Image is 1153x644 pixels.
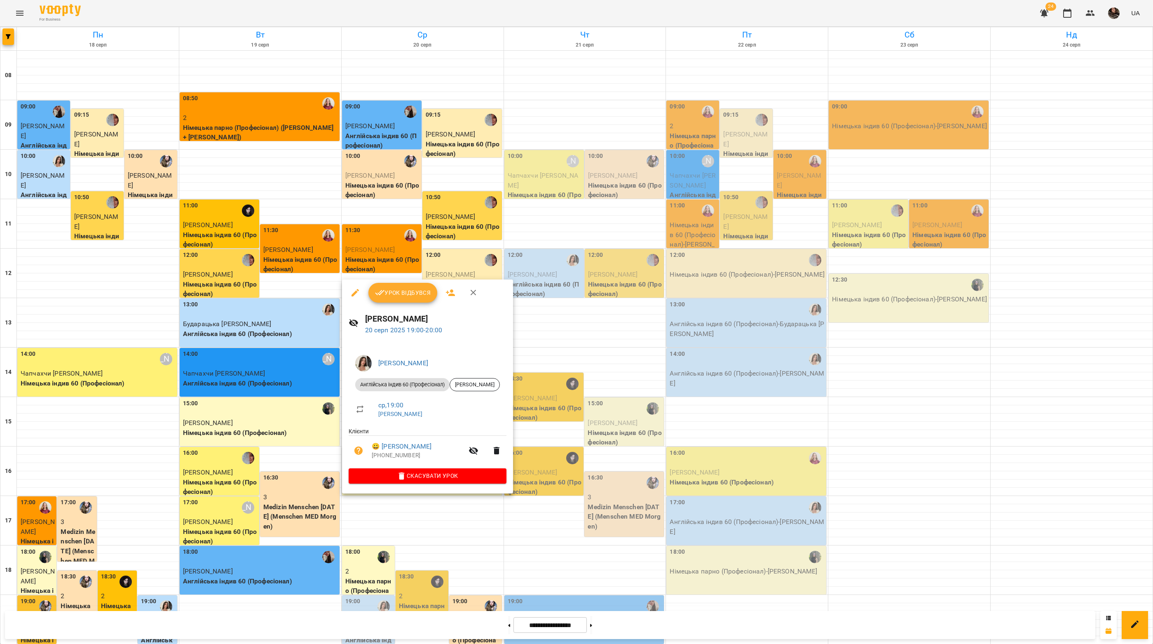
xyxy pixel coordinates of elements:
a: [PERSON_NAME] [378,359,428,367]
button: Скасувати Урок [349,468,506,483]
h6: [PERSON_NAME] [365,313,506,325]
a: ср , 19:00 [378,401,403,409]
button: Урок відбувся [368,283,438,303]
div: [PERSON_NAME] [450,378,500,391]
span: Скасувати Урок [355,471,500,481]
img: 75af79bf2af69cab5eeaa7a37df7735e.jpg [355,355,372,371]
p: [PHONE_NUMBER] [372,451,464,460]
ul: Клієнти [349,427,506,468]
span: Англійська індив 60 (Професіонал) [355,381,450,388]
a: 20 серп 2025 19:00-20:00 [365,326,443,334]
span: Урок відбувся [375,288,431,298]
button: Візит ще не сплачено. Додати оплату? [349,441,368,461]
span: [PERSON_NAME] [450,381,499,388]
a: 😀 [PERSON_NAME] [372,442,431,451]
a: [PERSON_NAME] [378,411,422,417]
